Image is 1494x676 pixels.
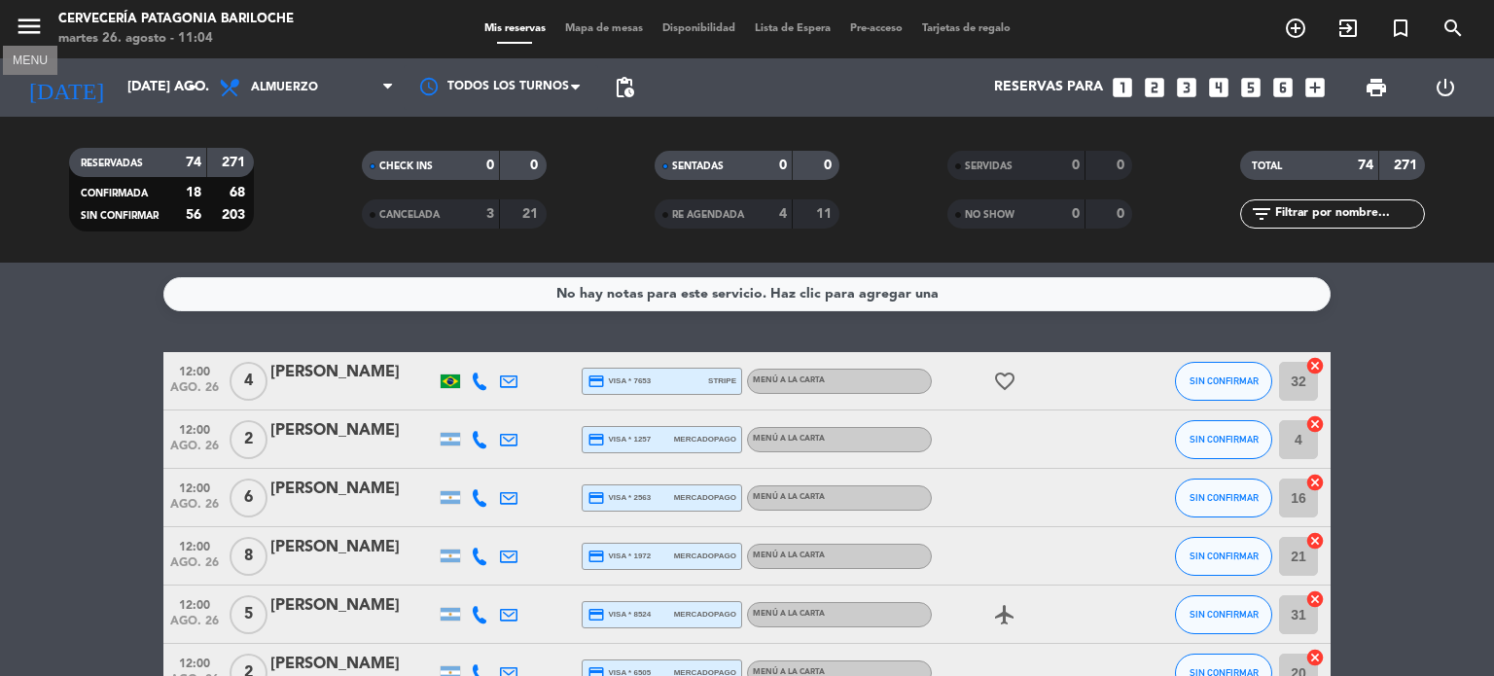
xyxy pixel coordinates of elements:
[1142,75,1167,100] i: looks_two
[251,81,318,94] span: Almuerzo
[170,440,219,462] span: ago. 26
[1175,362,1272,401] button: SIN CONFIRMAR
[1305,414,1325,434] i: cancel
[1336,17,1360,40] i: exit_to_app
[81,159,143,168] span: RESERVADAS
[170,556,219,579] span: ago. 26
[653,23,745,34] span: Disponibilidad
[270,418,436,444] div: [PERSON_NAME]
[1175,537,1272,576] button: SIN CONFIRMAR
[186,156,201,169] strong: 74
[1190,375,1259,386] span: SIN CONFIRMAR
[587,373,605,390] i: credit_card
[1305,648,1325,667] i: cancel
[587,489,605,507] i: credit_card
[1110,75,1135,100] i: looks_one
[1190,492,1259,503] span: SIN CONFIRMAR
[1175,595,1272,634] button: SIN CONFIRMAR
[1358,159,1373,172] strong: 74
[486,207,494,221] strong: 3
[1284,17,1307,40] i: add_circle_outline
[81,189,148,198] span: CONFIRMADA
[587,606,651,623] span: visa * 8524
[965,210,1014,220] span: NO SHOW
[753,376,825,384] span: MENÚ A LA CARTA
[1175,479,1272,517] button: SIN CONFIRMAR
[993,370,1016,393] i: favorite_border
[1174,75,1199,100] i: looks_3
[270,477,436,502] div: [PERSON_NAME]
[1270,75,1296,100] i: looks_6
[170,615,219,637] span: ago. 26
[672,210,744,220] span: RE AGENDADA
[270,360,436,385] div: [PERSON_NAME]
[170,498,219,520] span: ago. 26
[613,76,636,99] span: pending_actions
[379,210,440,220] span: CANCELADA
[587,431,651,448] span: visa * 1257
[170,359,219,381] span: 12:00
[230,479,267,517] span: 6
[1410,58,1479,117] div: LOG OUT
[672,161,724,171] span: SENTADAS
[1238,75,1263,100] i: looks_5
[674,550,736,562] span: mercadopago
[230,362,267,401] span: 4
[555,23,653,34] span: Mapa de mesas
[745,23,840,34] span: Lista de Espera
[379,161,433,171] span: CHECK INS
[753,551,825,559] span: MENÚ A LA CARTA
[222,208,249,222] strong: 203
[181,76,204,99] i: arrow_drop_down
[1389,17,1412,40] i: turned_in_not
[587,489,651,507] span: visa * 2563
[1252,161,1282,171] span: TOTAL
[222,156,249,169] strong: 271
[15,12,44,48] button: menu
[230,186,249,199] strong: 68
[587,548,651,565] span: visa * 1972
[1394,159,1421,172] strong: 271
[170,381,219,404] span: ago. 26
[186,208,201,222] strong: 56
[1072,207,1080,221] strong: 0
[15,12,44,41] i: menu
[994,80,1103,95] span: Reservas para
[587,548,605,565] i: credit_card
[1441,17,1465,40] i: search
[3,51,57,68] div: MENU
[475,23,555,34] span: Mis reservas
[674,608,736,621] span: mercadopago
[587,606,605,623] i: credit_card
[1117,159,1128,172] strong: 0
[230,420,267,459] span: 2
[1434,76,1457,99] i: power_settings_new
[753,610,825,618] span: MENÚ A LA CARTA
[840,23,912,34] span: Pre-acceso
[674,491,736,504] span: mercadopago
[753,493,825,501] span: MENÚ A LA CARTA
[1273,203,1424,225] input: Filtrar por nombre...
[1175,420,1272,459] button: SIN CONFIRMAR
[753,668,825,676] span: MENÚ A LA CARTA
[15,66,118,109] i: [DATE]
[1250,202,1273,226] i: filter_list
[170,534,219,556] span: 12:00
[1206,75,1231,100] i: looks_4
[1365,76,1388,99] span: print
[1305,473,1325,492] i: cancel
[170,476,219,498] span: 12:00
[170,651,219,673] span: 12:00
[1190,551,1259,561] span: SIN CONFIRMAR
[1305,589,1325,609] i: cancel
[530,159,542,172] strong: 0
[1190,434,1259,445] span: SIN CONFIRMAR
[816,207,836,221] strong: 11
[81,211,159,221] span: SIN CONFIRMAR
[1305,531,1325,551] i: cancel
[58,10,294,29] div: Cervecería Patagonia Bariloche
[522,207,542,221] strong: 21
[270,593,436,619] div: [PERSON_NAME]
[186,186,201,199] strong: 18
[779,207,787,221] strong: 4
